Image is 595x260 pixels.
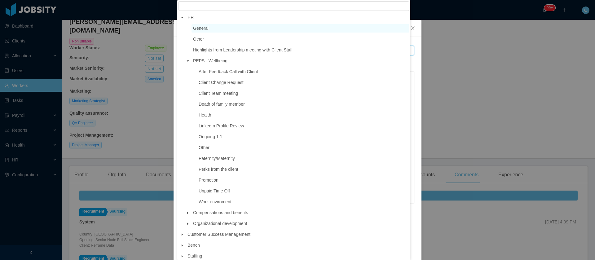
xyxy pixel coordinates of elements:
[181,16,184,19] i: icon: caret-down
[193,221,247,226] span: Organizational development
[197,198,409,206] span: Work enviroment
[192,35,409,43] span: Other
[192,46,409,54] span: Highlights from Leadership meeting with Client Staff
[197,68,409,76] span: After Feedback Call with Client
[199,134,222,139] span: Ongoing 1:1
[186,222,189,225] i: icon: caret-down
[186,59,189,63] i: icon: caret-down
[197,165,409,174] span: Perks from the client
[187,15,194,20] span: HR
[197,133,409,141] span: Ongoing 1:1
[197,78,409,87] span: Client Change Request
[199,145,209,150] span: Other
[199,167,238,172] span: Perks from the client
[197,187,409,195] span: Unpaid Time Off
[199,123,244,128] span: LinkedIn Profile Review
[197,176,409,184] span: Promotion
[187,232,250,237] span: Customer Success Management
[178,1,409,11] input: filter select
[181,255,184,258] i: icon: caret-down
[199,156,235,161] span: Paternity/Maternity
[181,233,184,236] i: icon: caret-down
[199,199,231,204] span: Work enviroment
[199,91,238,96] span: Client Team meeting
[192,24,409,33] span: General
[197,111,409,119] span: Health
[187,243,200,248] span: Bench
[199,112,211,117] span: Health
[193,210,248,215] span: Compensations and benefits
[197,89,409,98] span: Client Team meeting
[197,100,409,108] span: Death of family member
[199,178,218,183] span: Promotion
[193,47,293,52] span: Highlights from Leadership meeting with Client Staff
[181,244,184,247] i: icon: caret-down
[197,143,409,152] span: Other
[192,57,409,65] span: PEPS - Wellbeing
[186,241,409,249] span: Bench
[193,37,204,42] span: Other
[404,20,421,37] button: Close
[199,69,258,74] span: After Feedback Call with Client
[197,154,409,163] span: Paternity/Maternity
[193,58,227,63] span: PEPS - Wellbeing
[192,209,409,217] span: Compensations and benefits
[410,26,415,31] i: icon: close
[199,80,244,85] span: Client Change Request
[192,219,409,228] span: Organizational development
[199,188,230,193] span: Unpaid Time Off
[187,253,202,258] span: Staffing
[186,230,409,239] span: Customer Success Management
[186,211,189,214] i: icon: caret-down
[193,26,209,31] span: General
[197,122,409,130] span: LinkedIn Profile Review
[199,102,245,107] span: Death of family member
[186,13,409,22] span: HR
